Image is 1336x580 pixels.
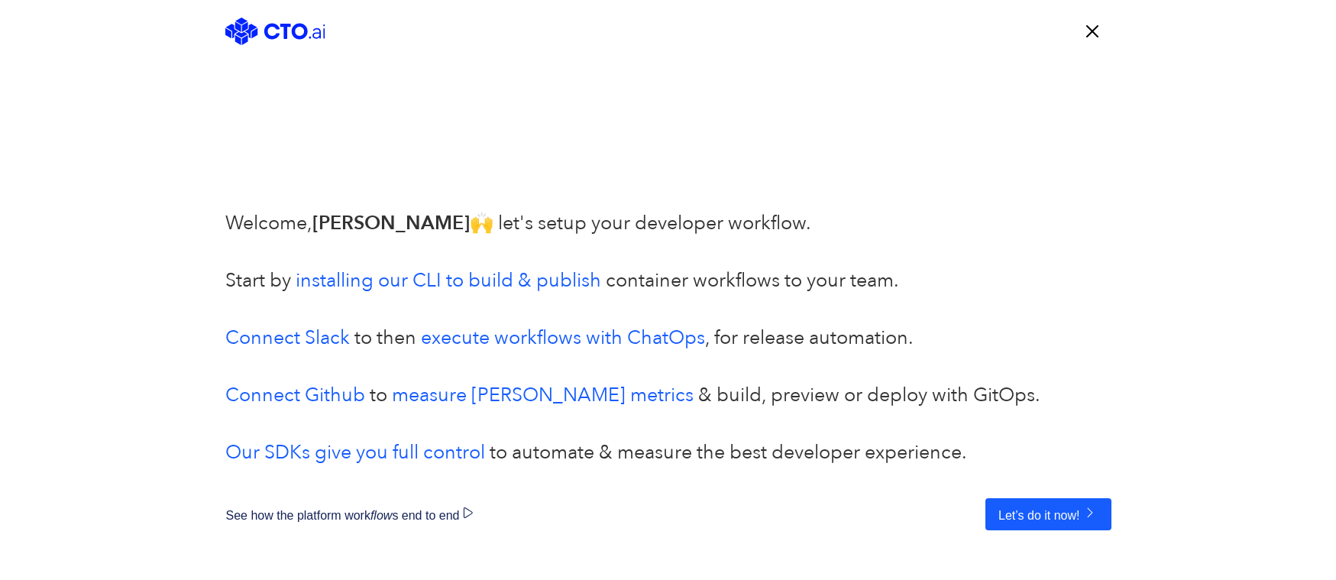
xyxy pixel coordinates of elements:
[225,325,350,351] a: Connect Slack
[225,267,1111,468] p: Start by container workflows to your team. to then , for release automation. to & build, preview ...
[225,18,325,45] img: cto-full-logo-blue-new.svg
[296,267,601,293] a: installing our CLI to build & publish
[985,498,1111,530] button: Let’s do it now!
[370,509,392,522] i: flow
[225,498,491,530] button: See how the platform workflows end to end
[225,439,485,465] a: Our SDKs give you full control
[225,209,1111,267] p: Welcome, 🙌 let's setup your developer workflow.
[421,325,705,351] a: execute workflows with ChatOps
[225,382,365,408] a: Connect Github
[392,382,694,408] a: measure [PERSON_NAME] metrics
[312,210,470,236] span: [PERSON_NAME]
